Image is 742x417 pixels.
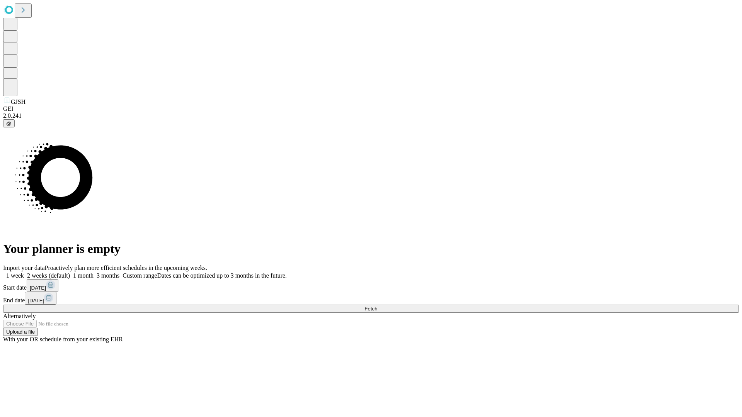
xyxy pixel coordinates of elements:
button: [DATE] [27,279,58,292]
span: 1 week [6,272,24,279]
button: Upload a file [3,328,38,336]
span: 3 months [97,272,119,279]
span: 1 month [73,272,94,279]
span: @ [6,120,12,126]
span: With your OR schedule from your existing EHR [3,336,123,342]
span: Proactively plan more efficient schedules in the upcoming weeks. [45,264,207,271]
span: GJSH [11,98,26,105]
span: 2 weeks (default) [27,272,70,279]
span: [DATE] [30,285,46,291]
div: End date [3,292,739,305]
span: [DATE] [28,298,44,303]
button: @ [3,119,15,127]
h1: Your planner is empty [3,242,739,256]
div: GEI [3,105,739,112]
span: Dates can be optimized up to 3 months in the future. [157,272,287,279]
div: Start date [3,279,739,292]
button: [DATE] [25,292,56,305]
button: Fetch [3,305,739,313]
span: Fetch [364,306,377,312]
span: Import your data [3,264,45,271]
div: 2.0.241 [3,112,739,119]
span: Custom range [123,272,157,279]
span: Alternatively [3,313,36,319]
